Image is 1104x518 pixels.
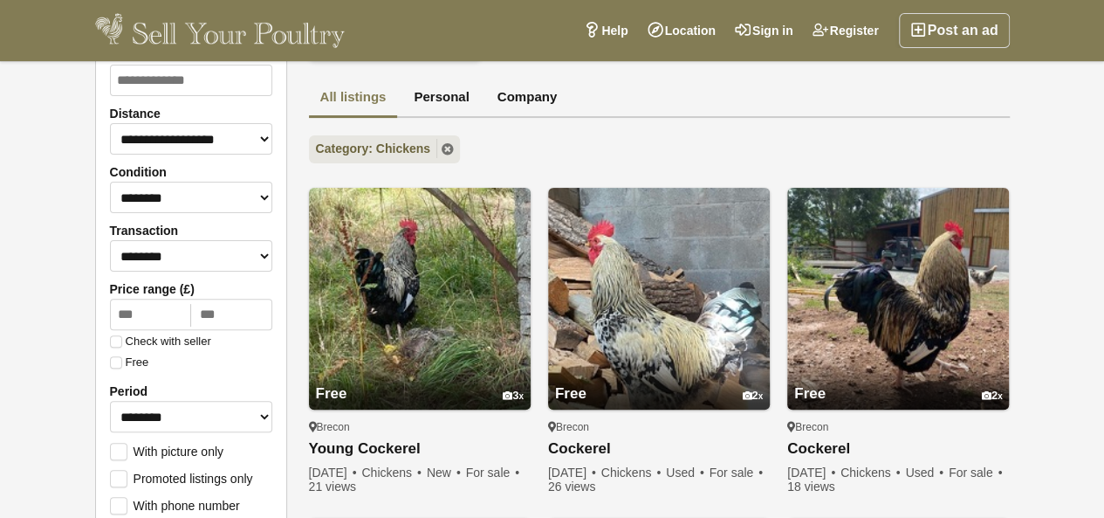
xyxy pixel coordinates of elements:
label: With phone number [110,497,240,513]
label: Transaction [110,224,272,238]
a: Young Cockerel [309,440,531,459]
span: 18 views [787,480,834,494]
a: Free 2 [787,352,1009,410]
span: Free [316,385,347,402]
img: Cockerel [787,188,1009,410]
span: Used [666,466,706,480]
a: Category: Chickens [309,135,460,163]
img: Sell Your Poultry [95,13,346,48]
label: Distance [110,107,272,121]
label: Price range (£) [110,282,272,296]
a: Personal [402,79,480,119]
label: Period [110,384,272,398]
a: Cockerel [787,440,1009,459]
img: Young Cockerel [309,188,531,410]
div: Brecon [309,420,531,434]
a: All listings [309,79,398,119]
label: With picture only [110,443,223,459]
div: 2 [982,390,1003,403]
a: Company [486,79,568,119]
span: Free [794,385,826,402]
span: Used [905,466,945,480]
span: Chickens [601,466,663,480]
a: Help [574,13,637,48]
span: New [427,466,463,480]
a: Sign in [725,13,803,48]
a: Free 3 [309,352,531,410]
div: 3 [503,390,524,403]
label: Free [110,356,149,369]
span: [DATE] [548,466,598,480]
a: Register [803,13,888,48]
label: Condition [110,165,272,179]
span: 26 views [548,480,595,494]
span: [DATE] [787,466,837,480]
span: For sale [949,466,1004,480]
div: Brecon [787,420,1009,434]
a: Post an ad [899,13,1010,48]
div: 2 [742,390,763,403]
span: For sale [466,466,521,480]
a: Location [638,13,725,48]
span: For sale [710,466,765,480]
a: Free 2 [548,352,770,410]
img: Cockerel [548,188,770,410]
a: Cockerel [548,440,770,459]
span: 21 views [309,480,356,494]
span: Free [555,385,586,402]
span: Chickens [840,466,902,480]
label: Promoted listings only [110,470,253,486]
span: Chickens [361,466,423,480]
span: [DATE] [309,466,359,480]
label: Check with seller [110,335,211,348]
div: Brecon [548,420,770,434]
